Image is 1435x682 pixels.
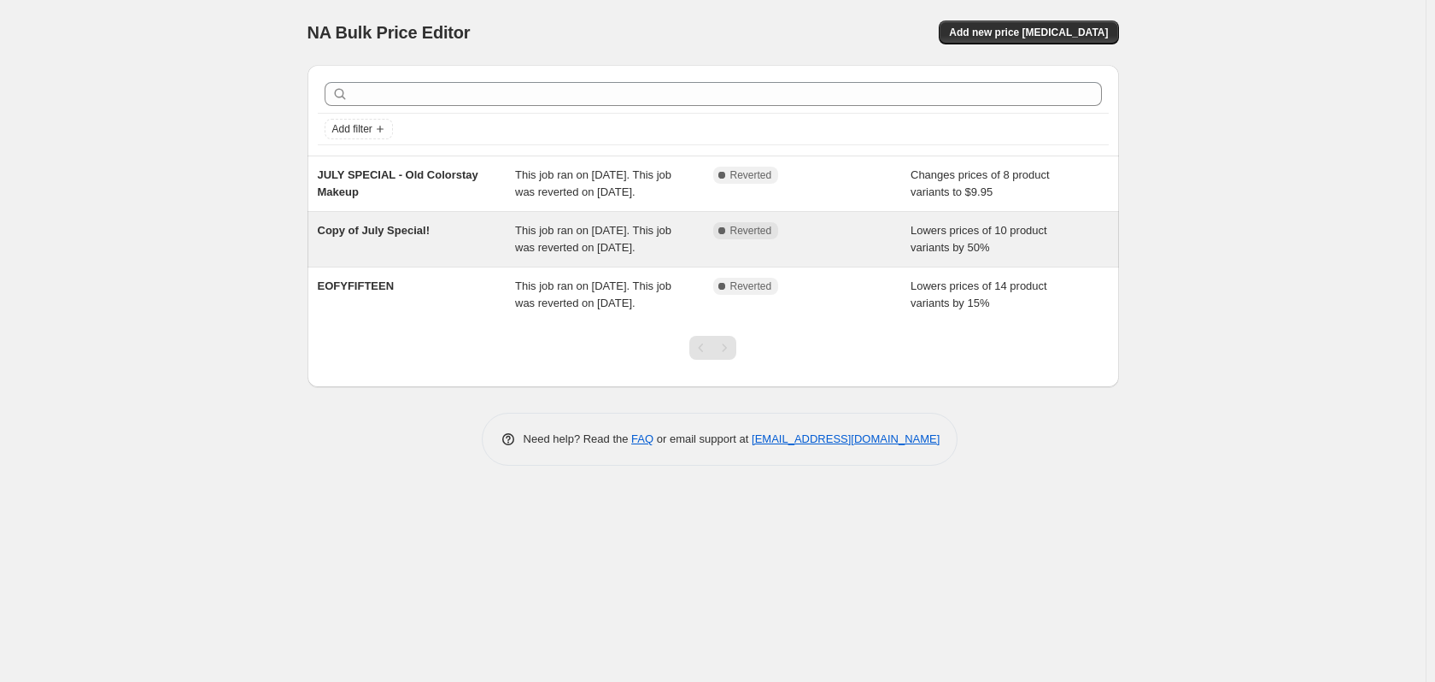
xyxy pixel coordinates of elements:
span: Changes prices of 8 product variants to $9.95 [911,168,1050,198]
span: Reverted [730,168,772,182]
span: This job ran on [DATE]. This job was reverted on [DATE]. [515,168,671,198]
span: or email support at [653,432,752,445]
span: JULY SPECIAL - Old Colorstay Makeup [318,168,478,198]
span: Lowers prices of 14 product variants by 15% [911,279,1047,309]
span: This job ran on [DATE]. This job was reverted on [DATE]. [515,279,671,309]
span: Copy of July Special! [318,224,430,237]
nav: Pagination [689,336,736,360]
span: This job ran on [DATE]. This job was reverted on [DATE]. [515,224,671,254]
span: Reverted [730,224,772,238]
span: Need help? Read the [524,432,632,445]
a: FAQ [631,432,653,445]
button: Add filter [325,119,393,139]
a: [EMAIL_ADDRESS][DOMAIN_NAME] [752,432,940,445]
span: Lowers prices of 10 product variants by 50% [911,224,1047,254]
span: EOFYFIFTEEN [318,279,395,292]
span: Reverted [730,279,772,293]
span: Add filter [332,122,372,136]
span: Add new price [MEDICAL_DATA] [949,26,1108,39]
span: NA Bulk Price Editor [307,23,471,42]
button: Add new price [MEDICAL_DATA] [939,21,1118,44]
